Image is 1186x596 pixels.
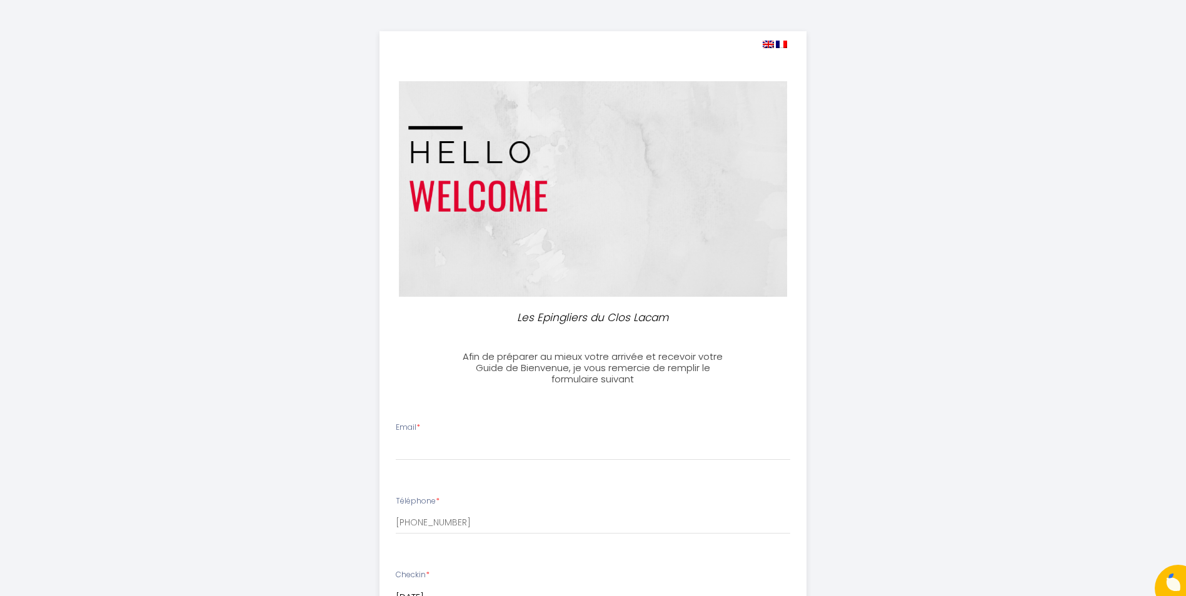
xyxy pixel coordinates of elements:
img: en.png [763,41,774,48]
label: Checkin [396,569,430,581]
p: Les Epingliers du Clos Lacam [460,309,727,326]
label: Téléphone [396,495,440,507]
label: Email [396,422,420,434]
h3: Afin de préparer au mieux votre arrivée et recevoir votre Guide de Bienvenue, je vous remercie de... [454,351,732,385]
img: fr.png [776,41,787,48]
